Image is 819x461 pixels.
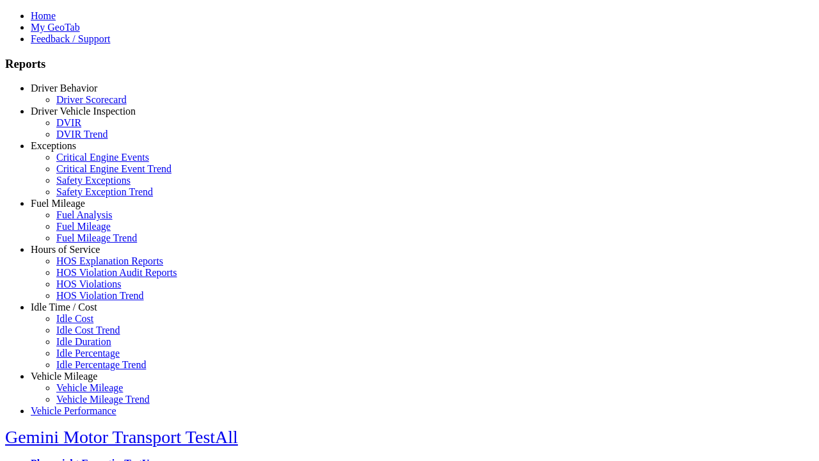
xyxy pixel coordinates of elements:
[31,302,97,312] a: Idle Time / Cost
[56,186,153,197] a: Safety Exception Trend
[31,10,56,21] a: Home
[5,427,238,447] a: Gemini Motor Transport TestAll
[56,279,121,289] a: HOS Violations
[56,129,107,140] a: DVIR Trend
[31,106,136,117] a: Driver Vehicle Inspection
[31,371,97,382] a: Vehicle Mileage
[56,163,171,174] a: Critical Engine Event Trend
[31,140,76,151] a: Exceptions
[56,221,111,232] a: Fuel Mileage
[31,198,85,209] a: Fuel Mileage
[56,267,177,278] a: HOS Violation Audit Reports
[56,152,149,163] a: Critical Engine Events
[56,325,120,336] a: Idle Cost Trend
[31,22,80,33] a: My GeoTab
[31,33,110,44] a: Feedback / Support
[31,83,97,93] a: Driver Behavior
[56,117,81,128] a: DVIR
[56,313,93,324] a: Idle Cost
[56,94,127,105] a: Driver Scorecard
[56,382,123,393] a: Vehicle Mileage
[56,290,144,301] a: HOS Violation Trend
[56,232,137,243] a: Fuel Mileage Trend
[56,175,131,186] a: Safety Exceptions
[56,359,146,370] a: Idle Percentage Trend
[56,394,150,405] a: Vehicle Mileage Trend
[31,405,116,416] a: Vehicle Performance
[56,336,111,347] a: Idle Duration
[56,348,120,359] a: Idle Percentage
[31,244,100,255] a: Hours of Service
[5,57,814,71] h3: Reports
[56,255,163,266] a: HOS Explanation Reports
[56,209,113,220] a: Fuel Analysis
